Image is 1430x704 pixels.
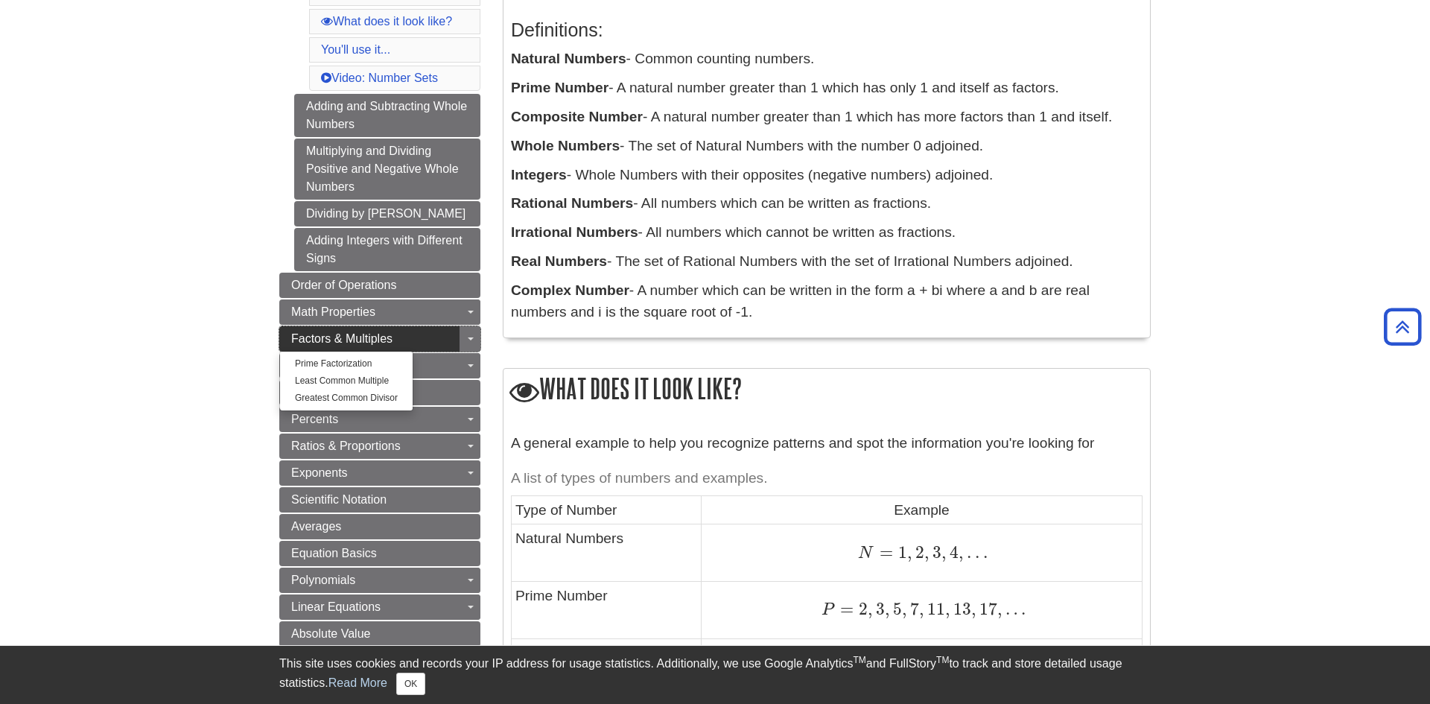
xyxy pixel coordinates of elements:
h3: Definitions: [511,19,1143,41]
td: Type of Number [512,495,702,524]
div: This site uses cookies and records your IP address for usage statistics. Additionally, we use Goo... [279,655,1151,695]
a: Multiplying and Dividing Positive and Negative Whole Numbers [294,139,480,200]
span: P [822,602,835,618]
a: What does it look like? [321,15,452,28]
span: Order of Operations [291,279,396,291]
sup: TM [853,655,865,665]
span: 3 [929,542,941,562]
span: , [941,542,947,562]
span: 13 [950,599,971,619]
p: - Whole Numbers with their opposites (negative numbers) adjoined. [511,165,1143,186]
b: Prime Number [511,80,608,95]
a: Order of Operations [279,273,480,298]
p: - A natural number greater than 1 which has only 1 and itself as factors. [511,77,1143,99]
span: 7 [907,599,919,619]
a: Linear Equations [279,594,480,620]
a: Scientific Notation [279,487,480,513]
span: Absolute Value [291,627,370,640]
span: Ratios & Proportions [291,440,401,452]
a: Adding Integers with Different Signs [294,228,480,271]
span: Factors & Multiples [291,332,393,345]
span: 5 [890,599,902,619]
b: Irrational Numbers [511,224,638,240]
a: Equation Basics [279,541,480,566]
a: Polynomials [279,568,480,593]
span: , [959,542,964,562]
span: , [885,599,890,619]
p: - The set of Natural Numbers with the number 0 adjoined. [511,136,1143,157]
a: Averages [279,514,480,539]
p: - A number which can be written in the form a + bi where a and b are real numbers and i is the sq... [511,280,1143,323]
span: 2 [912,542,924,562]
span: Linear Equations [291,600,381,613]
span: 4 [947,542,959,562]
span: … [1002,599,1026,619]
b: Composite Number [511,109,643,124]
p: - All numbers which can be written as fractions. [511,193,1143,215]
a: Greatest Common Divisor [280,390,413,407]
a: Video: Number Sets [321,72,438,84]
span: , [907,542,912,562]
a: Factors & Multiples [279,326,480,352]
b: Natural Numbers [511,51,626,66]
p: A general example to help you recognize patterns and spot the information you're looking for [511,433,1143,454]
p: - All numbers which cannot be written as fractions. [511,222,1143,244]
a: Adding and Subtracting Whole Numbers [294,94,480,137]
span: . [972,542,980,562]
b: Complex Number [511,282,629,298]
p: - A natural number greater than 1 which has more factors than 1 and itself. [511,107,1143,128]
td: Prime Number [512,582,702,639]
td: Natural Numbers [512,524,702,582]
span: , [997,599,1002,619]
td: Example [701,495,1142,524]
span: , [971,599,976,619]
span: Averages [291,520,341,533]
span: N [858,545,874,562]
caption: A list of types of numbers and examples. [511,462,1143,495]
h2: What does it look like? [503,369,1150,411]
sup: TM [936,655,949,665]
span: , [945,599,950,619]
a: Percents [279,407,480,432]
button: Close [396,673,425,695]
a: Least Common Multiple [280,372,413,390]
a: Math Properties [279,299,480,325]
b: Integers [511,167,567,183]
span: , [919,599,924,619]
a: You'll use it... [321,43,390,56]
span: , [902,599,907,619]
b: Whole Numbers [511,138,620,153]
span: 1 [893,542,907,562]
span: Polynomials [291,574,355,586]
a: Ratios & Proportions [279,434,480,459]
span: = [835,599,854,619]
b: Rational Numbers [511,195,633,211]
span: 3 [873,599,885,619]
span: . [980,542,988,562]
span: Equation Basics [291,547,377,559]
td: Composite Number [512,638,702,696]
span: , [868,599,873,619]
span: Exponents [291,466,348,479]
p: - Common counting numbers. [511,48,1143,70]
p: - The set of Rational Numbers with the set of Irrational Numbers adjoined. [511,251,1143,273]
span: Percents [291,413,338,425]
span: Scientific Notation [291,493,387,506]
span: 17 [976,599,997,619]
span: . [964,542,972,562]
span: 11 [924,599,945,619]
span: = [874,542,892,562]
span: 2 [854,599,868,619]
a: Absolute Value [279,621,480,647]
span: Math Properties [291,305,375,318]
a: Exponents [279,460,480,486]
a: Back to Top [1379,317,1426,337]
a: Prime Factorization [280,355,413,372]
a: Dividing by [PERSON_NAME] [294,201,480,226]
b: Real Numbers [511,253,607,269]
span: , [924,542,929,562]
a: Read More [328,676,387,689]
